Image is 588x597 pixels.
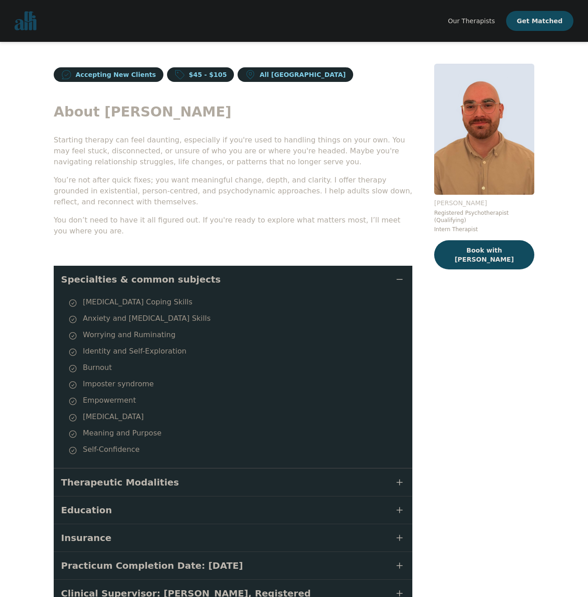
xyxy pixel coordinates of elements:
button: Insurance [54,524,412,551]
span: Insurance [61,531,112,544]
button: Therapeutic Modalities [54,469,412,496]
span: Our Therapists [448,17,495,25]
button: Specialties & common subjects [54,266,412,293]
p: $45 - $105 [185,70,227,79]
li: Meaning and Purpose [68,428,409,440]
h2: About [PERSON_NAME] [54,104,412,120]
li: [MEDICAL_DATA] Coping Skills [68,297,409,309]
button: Practicum Completion Date: [DATE] [54,552,412,579]
span: Specialties & common subjects [61,273,221,286]
li: Anxiety and [MEDICAL_DATA] Skills [68,313,409,326]
img: Ryan_Ingleby [434,64,534,195]
a: Our Therapists [448,15,495,26]
img: alli logo [15,11,36,30]
span: Education [61,504,112,516]
li: Self-Confidence [68,444,409,457]
p: [PERSON_NAME] [434,198,534,207]
span: Practicum Completion Date: [DATE] [61,559,243,572]
p: You’re not after quick fixes; you want meaningful change, depth, and clarity. I offer therapy gro... [54,175,412,207]
p: You don’t need to have it all figured out. If you're ready to explore what matters most, I’ll mee... [54,215,412,237]
button: Get Matched [506,11,573,31]
p: All [GEOGRAPHIC_DATA] [256,70,345,79]
li: Worrying and Ruminating [68,329,409,342]
p: Starting therapy can feel daunting, especially if you're used to handling things on your own. You... [54,135,412,167]
p: Intern Therapist [434,226,534,233]
li: [MEDICAL_DATA] [68,411,409,424]
span: Therapeutic Modalities [61,476,179,489]
p: Registered Psychotherapist (Qualifying) [434,209,534,224]
li: Imposter syndrome [68,379,409,391]
li: Empowerment [68,395,409,408]
button: Education [54,496,412,524]
li: Burnout [68,362,409,375]
li: Identity and Self-Exploration [68,346,409,359]
p: Accepting New Clients [72,70,156,79]
button: Book with [PERSON_NAME] [434,240,534,269]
